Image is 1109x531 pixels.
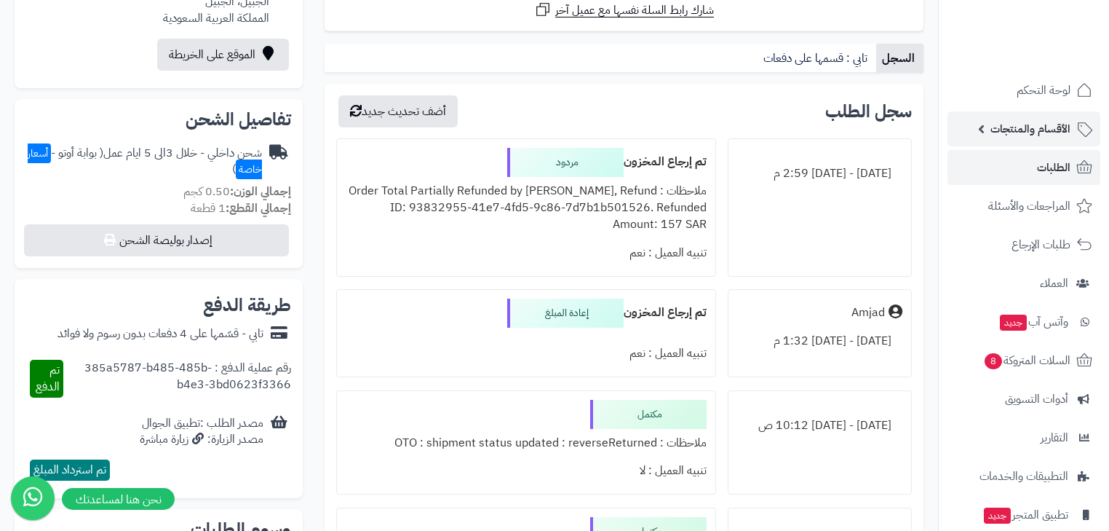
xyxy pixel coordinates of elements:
div: تنبيه العميل : نعم [346,339,707,368]
span: جديد [1000,315,1027,331]
span: تم استرداد المبلغ [33,461,106,479]
a: أدوات التسويق [947,382,1100,417]
a: شارك رابط السلة نفسها مع عميل آخر [534,1,714,19]
div: إعادة المبلغ [507,299,624,328]
div: تنبيه العميل : لا [346,457,707,485]
a: التقارير [947,420,1100,455]
span: أدوات التسويق [1005,389,1068,409]
a: الطلبات [947,150,1100,185]
h3: سجل الطلب [825,103,912,120]
b: تم إرجاع المخزون [624,153,707,170]
span: التطبيقات والخدمات [979,466,1068,487]
a: تابي : قسمها على دفعات [758,44,876,73]
a: لوحة التحكم [947,73,1100,108]
span: تطبيق المتجر [982,505,1068,525]
span: لوحة التحكم [1017,80,1070,101]
a: السجل [876,44,923,73]
span: طلبات الإرجاع [1011,235,1070,255]
span: جديد [984,508,1011,524]
div: [DATE] - [DATE] 1:32 م [737,327,902,355]
div: تنبيه العميل : نعم [346,239,707,267]
small: 0.50 كجم [183,183,291,200]
button: إصدار بوليصة الشحن [24,224,289,256]
span: الطلبات [1037,157,1070,178]
div: [DATE] - [DATE] 10:12 ص [737,412,902,440]
a: طلبات الإرجاع [947,227,1100,262]
span: أسعار خاصة [28,143,262,180]
div: رقم عملية الدفع : 385a5787-b485-485b-b4e3-3bd0623f3366 [63,360,291,398]
div: مردود [507,148,624,177]
strong: إجمالي الوزن: [230,183,291,200]
span: تم الدفع [36,361,60,396]
div: مصدر الطلب :تطبيق الجوال [140,415,263,449]
div: [DATE] - [DATE] 2:59 م [737,160,902,188]
div: مكتمل [590,400,707,429]
h2: تفاصيل الشحن [26,111,291,128]
a: الموقع على الخريطة [157,39,289,71]
a: العملاء [947,266,1100,301]
small: 1 قطعة [191,200,291,217]
a: التطبيقات والخدمات [947,459,1100,494]
span: الأقسام والمنتجات [990,119,1070,139]
span: السلات المتروكة [983,350,1070,371]
span: ( بوابة أوتو - ) [28,144,262,178]
span: المراجعات والأسئلة [988,196,1070,216]
strong: إجمالي القطع: [226,200,291,217]
a: المراجعات والأسئلة [947,189,1100,224]
a: السلات المتروكة8 [947,343,1100,378]
div: ملاحظات : Order Total Partially Refunded by [PERSON_NAME], Refund ID: 93832955-41e7-4fd5-9c86-7d7... [346,177,707,239]
div: تابي - قسّمها على 4 دفعات بدون رسوم ولا فوائد [57,326,263,342]
a: وآتس آبجديد [947,304,1100,339]
span: العملاء [1040,273,1068,294]
div: Amjad [851,304,885,321]
button: أضف تحديث جديد [338,95,458,127]
div: شحن داخلي - خلال 3الى 5 ايام عمل [26,145,262,178]
span: 8 [985,353,1002,369]
div: مصدر الزيارة: زيارة مباشرة [140,431,263,448]
span: وآتس آب [998,312,1068,332]
span: شارك رابط السلة نفسها مع عميل آخر [555,2,714,19]
b: تم إرجاع المخزون [624,304,707,321]
span: التقارير [1041,428,1068,448]
h2: طريقة الدفع [203,296,291,314]
div: ملاحظات : OTO : shipment status updated : reverseReturned [346,429,707,457]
